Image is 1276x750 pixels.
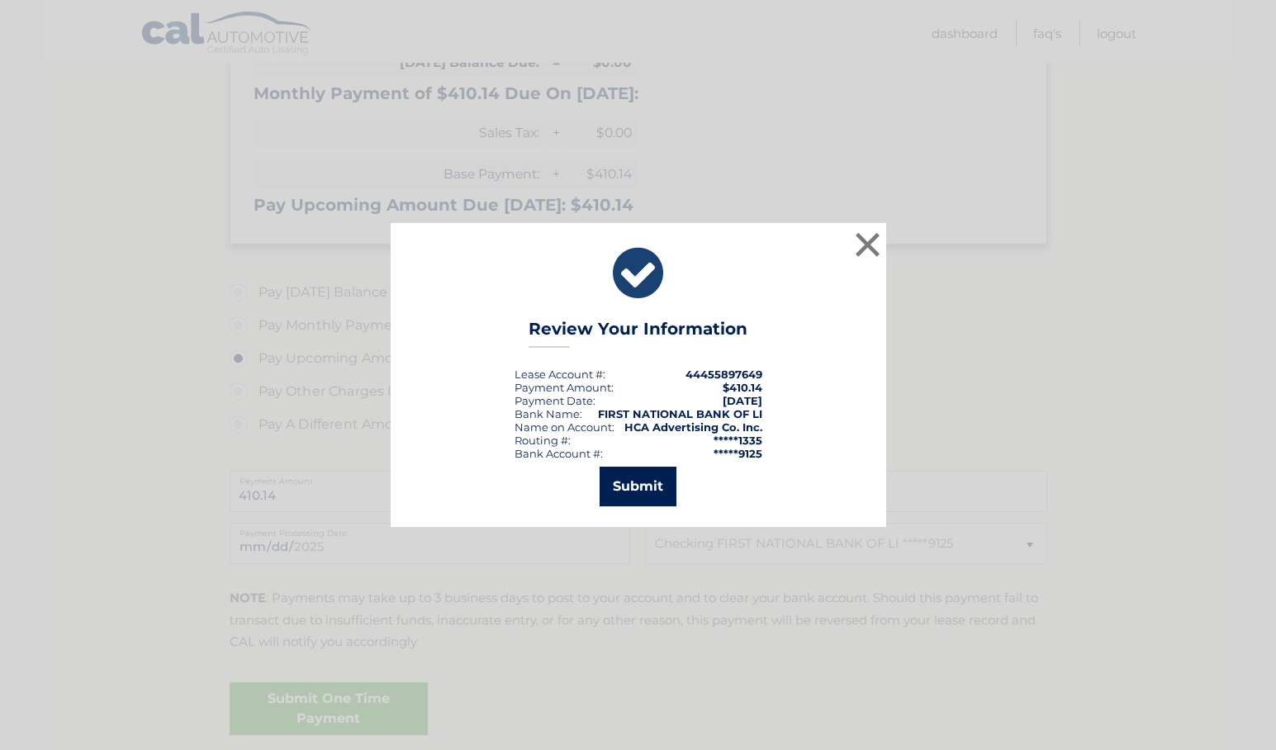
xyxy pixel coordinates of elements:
[600,467,676,506] button: Submit
[685,368,762,381] strong: 44455897649
[515,420,614,434] div: Name on Account:
[598,407,762,420] strong: FIRST NATIONAL BANK OF LI
[624,420,762,434] strong: HCA Advertising Co. Inc.
[515,447,603,460] div: Bank Account #:
[723,394,762,407] span: [DATE]
[515,394,593,407] span: Payment Date
[851,228,885,261] button: ×
[515,394,595,407] div: :
[515,407,582,420] div: Bank Name:
[515,434,571,447] div: Routing #:
[529,319,747,348] h3: Review Your Information
[515,368,605,381] div: Lease Account #:
[723,381,762,394] span: $410.14
[515,381,614,394] div: Payment Amount:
